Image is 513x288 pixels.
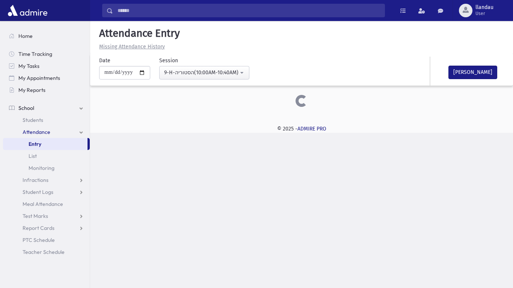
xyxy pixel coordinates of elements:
span: My Reports [18,87,45,93]
a: Students [3,114,90,126]
a: Infractions [3,174,90,186]
span: Students [23,117,43,123]
span: Time Tracking [18,51,52,57]
span: Infractions [23,177,48,183]
button: [PERSON_NAME] [448,66,497,79]
a: My Tasks [3,60,90,72]
span: Monitoring [29,165,54,171]
a: Home [3,30,90,42]
a: List [3,150,90,162]
a: Report Cards [3,222,90,234]
div: 9-H-הסטוריה(10:00AM-10:40AM) [164,69,238,76]
a: Student Logs [3,186,90,198]
span: llandau [475,4,493,10]
button: 9-H-הסטוריה(10:00AM-10:40AM) [159,66,249,79]
a: PTC Schedule [3,234,90,246]
a: Attendance [3,126,90,138]
a: Test Marks [3,210,90,222]
a: Monitoring [3,162,90,174]
span: School [18,105,34,111]
a: Missing Attendance History [96,43,165,50]
h5: Attendance Entry [96,27,507,40]
span: Student Logs [23,189,53,195]
a: Entry [3,138,88,150]
span: PTC Schedule [23,237,55,243]
a: ADMIRE PRO [297,126,326,132]
a: Time Tracking [3,48,90,60]
span: Attendance [23,129,50,135]
span: Test Marks [23,213,48,219]
span: My Appointments [18,75,60,81]
span: Home [18,33,33,39]
span: My Tasks [18,63,39,69]
a: Teacher Schedule [3,246,90,258]
img: AdmirePro [6,3,49,18]
span: Entry [29,141,41,147]
span: Meal Attendance [23,201,63,207]
a: Meal Attendance [3,198,90,210]
a: My Appointments [3,72,90,84]
a: School [3,102,90,114]
span: User [475,10,493,16]
span: Teacher Schedule [23,249,65,255]
div: © 2025 - [102,125,501,133]
input: Search [113,4,385,17]
label: Session [159,57,178,64]
a: My Reports [3,84,90,96]
span: Report Cards [23,225,54,231]
u: Missing Attendance History [99,43,165,50]
label: Date [99,57,110,64]
span: List [29,153,37,159]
